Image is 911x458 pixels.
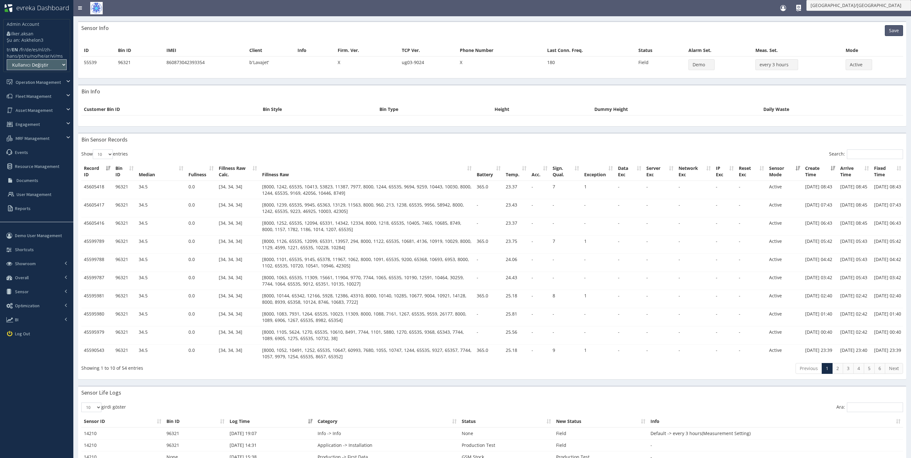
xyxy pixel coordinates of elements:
td: [DATE] 02:42 [838,290,871,308]
td: - [529,199,550,217]
th: Exception: activate to sort column ascending [582,163,615,181]
span: evreka Dashboard [16,4,69,12]
a: fr [21,47,24,53]
td: [DATE] 05:42 [803,236,838,254]
a: ms [56,53,63,59]
td: [DATE] 08:45 [838,181,871,199]
td: 45595979 [81,326,113,345]
label: girdi göster [81,403,126,412]
td: - [474,254,503,272]
td: - [474,217,503,236]
th: Bin Style [260,104,377,115]
td: 45599787 [81,272,113,290]
th: Temp.: activate to sort column ascending [503,163,529,181]
select: girdi göster [81,403,101,412]
td: [DATE] 02:40 [871,290,904,308]
td: Active [767,236,803,254]
td: 34.5 [136,236,186,254]
td: [DATE] 03:42 [803,272,838,290]
td: - [582,272,615,290]
td: - [582,217,615,236]
td: - [529,272,550,290]
td: 45595980 [81,308,113,326]
td: 45605418 [81,181,113,199]
td: 34.5 [136,217,186,236]
td: - [615,199,644,217]
th: Data Exc: activate to sort column ascending [615,163,644,181]
td: - [736,254,767,272]
span: User Management [17,192,51,197]
td: 34.5 [136,199,186,217]
td: 0.0 [186,236,216,254]
td: - [615,181,644,199]
span: MRF Management [16,135,49,141]
td: - [615,308,644,326]
td: - [529,308,550,326]
th: Acc.: activate to sort column ascending [529,163,550,181]
td: 34.5 [136,308,186,326]
label: Ara: [836,403,903,412]
span: Fleet Management [16,93,51,99]
td: [8000, 1126, 65535, 12099, 65331, 13957, 294, 8000, 1122, 65535, 10681, 4136, 10919, 10029, 8000,... [260,236,474,254]
td: - [713,254,736,272]
td: - [644,181,676,199]
td: 25.81 [503,308,529,326]
td: Active [767,181,803,199]
td: b'Lavajet' [247,56,295,73]
span: Optimization [15,303,40,309]
td: [DATE] 05:43 [838,272,871,290]
td: - [713,236,736,254]
span: Operation Management [16,79,61,85]
img: evreka_logo_1_HoezNYK_wy30KrO.png [4,4,13,12]
td: - [550,217,582,236]
td: - [644,254,676,272]
li: / / / / / / / / / / / / / [7,47,67,59]
th: Meas. Set. [753,45,843,56]
th: Fillness Raw Calc.: activate to sort column ascending [216,163,260,181]
td: 1 [582,181,615,199]
td: 0.0 [186,181,216,199]
td: 45605417 [81,199,113,217]
td: Active [767,254,803,272]
td: 23.37 [503,217,529,236]
a: vi [51,53,55,59]
td: [DATE] 08:45 [838,199,871,217]
td: [DATE] 08:45 [838,217,871,236]
span: Asset Management [16,107,53,113]
td: - [644,217,676,236]
span: BI [15,317,18,323]
td: 96321 [115,56,164,73]
td: 1 [582,236,615,254]
td: - [529,290,550,308]
span: Active [850,62,864,68]
span: Resource Management [15,164,59,169]
a: es [33,47,38,53]
td: [DATE] 05:42 [871,236,904,254]
a: Reports [2,201,73,215]
th: Mode [843,45,903,56]
th: Dummy Height [592,104,761,115]
button: every 3 hours [755,59,798,70]
a: no [31,53,37,59]
span: Demo User Management [15,233,62,238]
th: Sign. Qual.: activate to sort column ascending [550,163,582,181]
td: 96321 [113,181,136,199]
a: pt [19,53,23,59]
a: ru [25,53,30,59]
th: Network Exc: activate to sort column ascending [676,163,713,181]
a: 2 [832,363,843,374]
button: Save [885,25,903,36]
td: - [615,272,644,290]
td: - [736,199,767,217]
a: 6 [874,363,885,374]
td: 24.06 [503,254,529,272]
td: 0.0 [186,199,216,217]
th: IP Exc: activate to sort column ascending [713,163,736,181]
th: ID [81,45,115,56]
td: - [713,217,736,236]
td: - [474,272,503,290]
a: 4 [853,363,864,374]
button: Demo [688,59,715,70]
td: - [644,308,676,326]
td: 96321 [113,254,136,272]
